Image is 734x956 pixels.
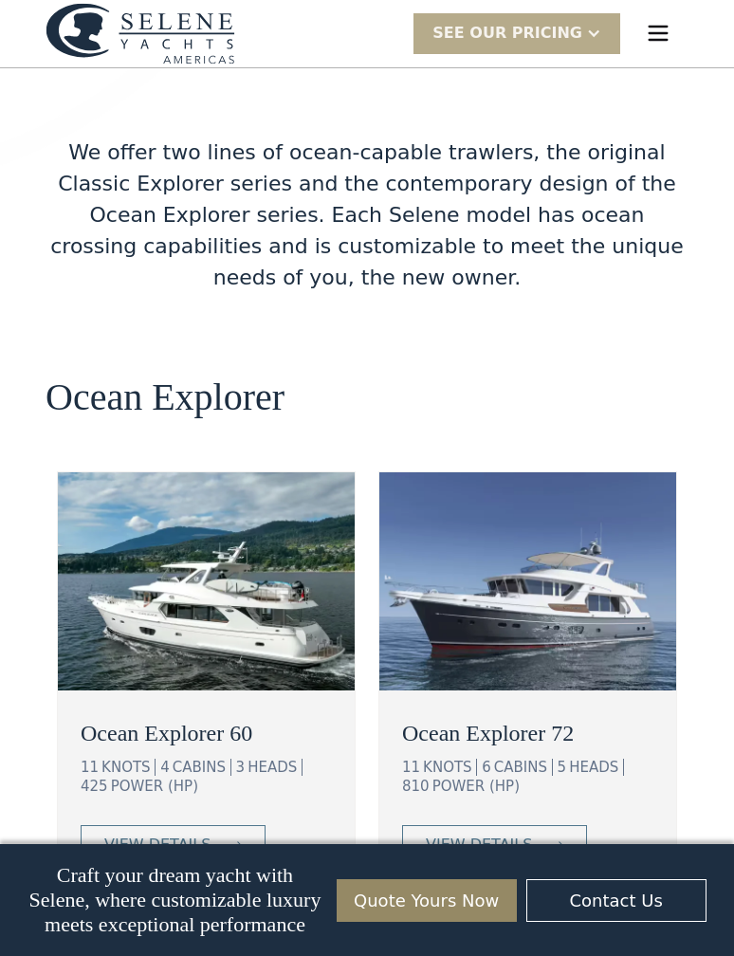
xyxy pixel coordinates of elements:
[46,3,235,64] img: logo
[494,759,553,776] div: CABINS
[558,759,567,776] div: 5
[173,759,231,776] div: CABINS
[46,137,688,293] div: We offer two lines of ocean-capable trawlers, the original Classic Explorer series and the contem...
[526,879,706,922] a: Contact Us
[482,759,491,776] div: 6
[81,716,324,750] a: Ocean Explorer 60
[28,863,321,937] p: Craft your dream yacht with Selene, where customizable luxury meets exceptional performance
[569,759,624,776] div: HEADS
[402,825,587,865] a: view details
[81,778,108,795] div: 425
[111,778,198,795] div: POWER (HP)
[402,778,430,795] div: 810
[432,22,582,45] div: SEE Our Pricing
[248,759,303,776] div: HEADS
[337,879,517,922] a: Quote Yours Now
[413,13,620,54] div: SEE Our Pricing
[226,841,242,849] img: icon
[236,759,246,776] div: 3
[402,716,646,750] a: Ocean Explorer 72
[46,3,235,64] a: home
[402,759,420,776] div: 11
[432,778,520,795] div: POWER (HP)
[160,759,170,776] div: 4
[104,834,211,856] div: view details
[547,841,563,849] img: icon
[628,3,688,64] div: menu
[81,825,266,865] a: view details
[423,759,477,776] div: KNOTS
[101,759,156,776] div: KNOTS
[426,834,532,856] div: view details
[81,759,99,776] div: 11
[58,472,355,690] img: ocean going trawler
[379,472,676,690] img: ocean going trawler
[46,377,284,418] h2: Ocean Explorer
